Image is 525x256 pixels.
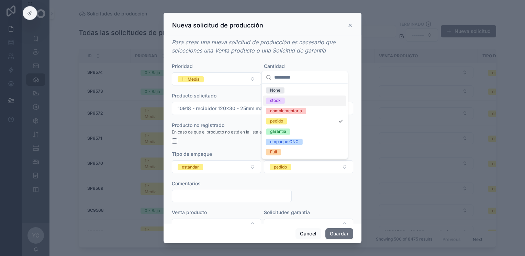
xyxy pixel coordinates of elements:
[264,209,310,215] span: Solicitudes garantía
[172,219,261,230] button: Select Button
[264,160,353,173] button: Select Button
[172,63,193,69] span: Prioridad
[325,228,353,239] button: Guardar
[270,97,281,104] div: stock
[262,84,348,159] div: Suggestions
[172,21,263,30] h3: Nueva solicitud de producción
[172,129,312,135] span: En caso de que el producto no esté en la lista anterior, marca esta casilla
[270,128,286,135] div: garantia
[182,164,199,170] div: estándar
[270,87,280,93] div: None
[182,76,200,82] div: 1 - Media
[172,72,261,85] button: Select Button
[172,181,201,186] span: Comentarios
[178,105,308,112] span: 10918 - recibidor 120x30 - 25mm mad. [PERSON_NAME]
[270,108,302,114] div: complementaria
[270,139,299,145] div: empaque CNC
[172,160,261,173] button: Select Button
[172,39,335,54] em: Para crear una nueva solicitud de producción es necesario que selecciones una Venta producto o un...
[264,219,353,230] button: Select Button
[295,228,321,239] button: Cancel
[172,102,353,115] button: Select Button
[270,149,277,155] div: Full
[264,63,285,69] span: Cantidad
[172,209,207,215] span: Venta producto
[172,151,212,157] span: Tipo de empaque
[172,122,224,128] span: Producto no registrado
[270,118,283,124] div: pedido
[274,164,287,170] div: pedido
[172,93,216,98] span: Producto solicitado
